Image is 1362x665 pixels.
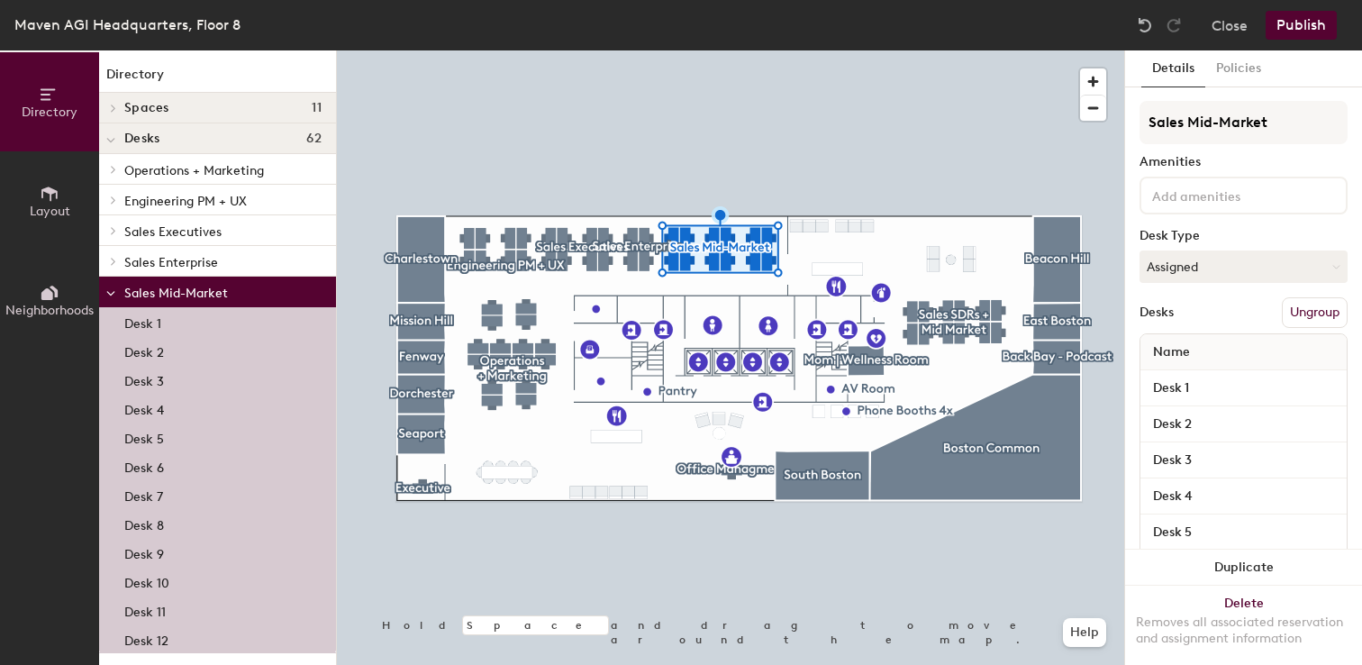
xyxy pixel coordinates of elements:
[124,369,164,389] p: Desk 3
[124,513,164,533] p: Desk 8
[1165,16,1183,34] img: Redo
[1125,550,1362,586] button: Duplicate
[124,163,264,178] span: Operations + Marketing
[1144,412,1343,437] input: Unnamed desk
[312,101,322,115] span: 11
[1144,336,1199,369] span: Name
[124,311,161,332] p: Desk 1
[124,455,164,476] p: Desk 6
[124,484,163,505] p: Desk 7
[14,14,241,36] div: Maven AGI Headquarters, Floor 8
[1140,305,1174,320] div: Desks
[1140,155,1348,169] div: Amenities
[1266,11,1337,40] button: Publish
[124,397,164,418] p: Desk 4
[124,224,222,240] span: Sales Executives
[124,194,247,209] span: Engineering PM + UX
[124,542,164,562] p: Desk 9
[124,628,168,649] p: Desk 12
[124,570,169,591] p: Desk 10
[22,105,77,120] span: Directory
[124,340,164,360] p: Desk 2
[1144,484,1343,509] input: Unnamed desk
[1136,16,1154,34] img: Undo
[5,303,94,318] span: Neighborhoods
[124,255,218,270] span: Sales Enterprise
[30,204,70,219] span: Layout
[1212,11,1248,40] button: Close
[124,286,228,301] span: Sales Mid-Market
[1140,251,1348,283] button: Assigned
[1141,50,1205,87] button: Details
[1144,448,1343,473] input: Unnamed desk
[1063,618,1106,647] button: Help
[1149,184,1311,205] input: Add amenities
[124,132,159,146] span: Desks
[1282,297,1348,328] button: Ungroup
[1136,615,1351,647] div: Removes all associated reservation and assignment information
[1205,50,1272,87] button: Policies
[306,132,322,146] span: 62
[1125,586,1362,665] button: DeleteRemoves all associated reservation and assignment information
[124,426,164,447] p: Desk 5
[99,65,336,93] h1: Directory
[1144,520,1343,545] input: Unnamed desk
[124,599,166,620] p: Desk 11
[1144,376,1343,401] input: Unnamed desk
[124,101,169,115] span: Spaces
[1140,229,1348,243] div: Desk Type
